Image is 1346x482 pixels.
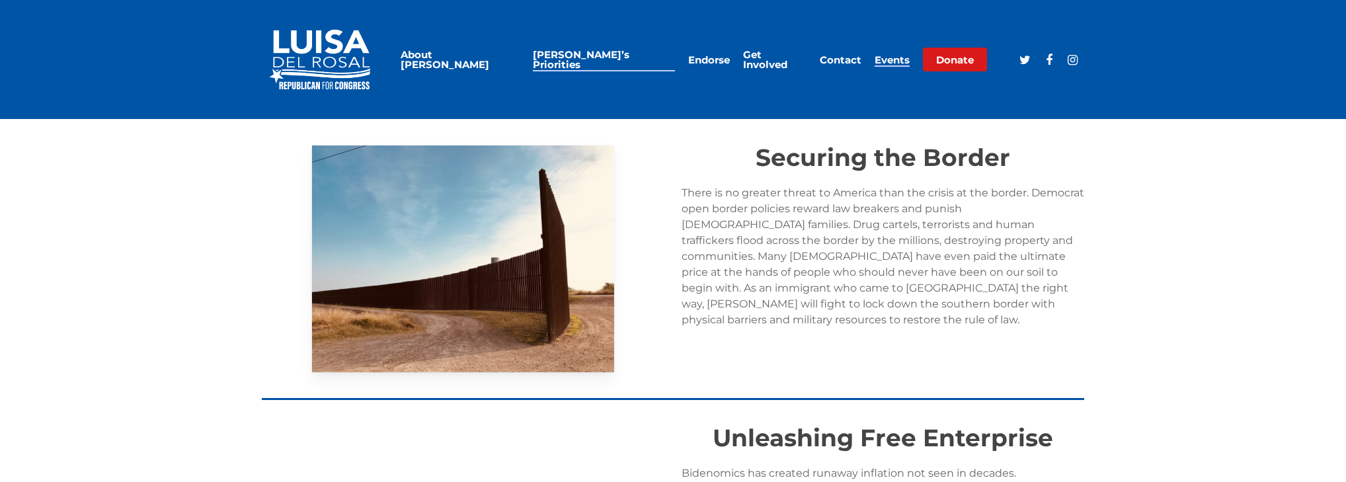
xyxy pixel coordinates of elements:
[820,55,861,65] a: Contact
[923,55,987,65] a: Donate
[533,50,675,69] a: [PERSON_NAME]’s Priorities
[262,13,378,106] img: Luisa del Rosal
[682,145,1085,169] h3: Securing the Border
[401,50,520,69] a: About [PERSON_NAME]
[688,55,730,65] a: Endorse
[743,50,807,69] a: Get Involved
[682,426,1085,450] h3: Unleashing Free Enterprise
[875,55,910,65] a: Events
[682,185,1085,328] p: There is no greater threat to America than the crisis at the border. Democrat open border policie...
